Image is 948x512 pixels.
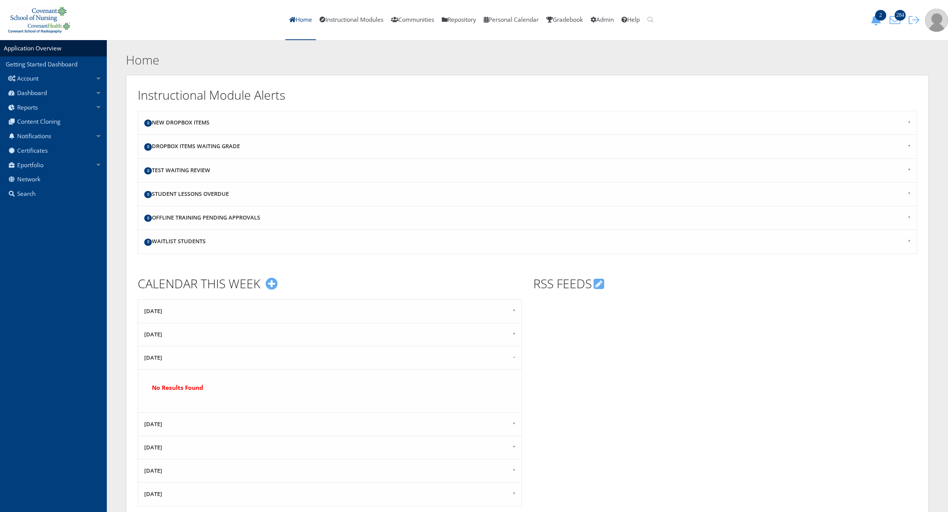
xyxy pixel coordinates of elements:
button: 284 [887,15,906,26]
h4: Waitlist Students [144,237,911,246]
span: 0 [144,239,152,246]
h4: [DATE] [144,467,515,475]
h4: [DATE] [144,354,515,362]
button: 2 [868,15,887,26]
h4: [DATE] [144,307,515,315]
h2: Instructional Module Alerts [138,87,917,104]
h4: Student Lessons Overdue [144,190,911,198]
h4: [DATE] [144,331,515,338]
img: user-profile-default-picture.png [925,9,948,32]
h2: RSS FEEDS [533,275,917,292]
h4: [DATE] [144,420,515,428]
a: 2 [868,16,887,24]
h4: [DATE] [144,444,515,451]
span: 284 [895,10,906,21]
i: Create Event [266,278,278,290]
span: 0 [144,191,152,198]
span: 0 [144,167,152,174]
h4: Dropbox Items Waiting Grade [144,142,911,150]
h4: Test Waiting Review [144,166,911,174]
h4: New Dropbox Items [144,119,911,127]
h4: Offline Training Pending Approvals [144,214,911,222]
h2: CALENDAR THIS WEEK [138,275,522,292]
h4: [DATE] [144,490,515,498]
a: 284 [887,16,906,24]
span: 0 [144,120,152,127]
span: 2 [875,10,886,21]
h2: Home [126,52,742,69]
span: 0 [144,143,152,150]
span: 0 [144,215,152,222]
a: Application Overview [4,44,61,52]
div: No Results Found [144,376,515,401]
